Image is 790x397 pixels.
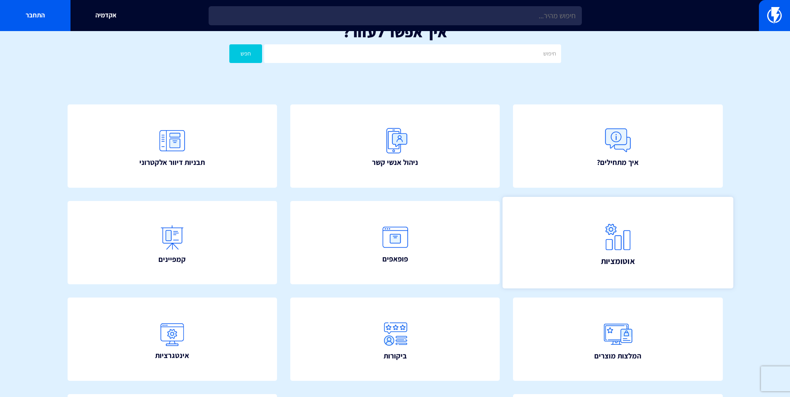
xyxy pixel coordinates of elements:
[384,351,407,361] span: ביקורות
[229,44,263,63] button: חפש
[158,254,186,265] span: קמפיינים
[290,201,500,284] a: פופאפים
[68,298,277,381] a: אינטגרציות
[594,351,641,361] span: המלצות מוצרים
[372,157,418,168] span: ניהול אנשי קשר
[503,197,733,289] a: אוטומציות
[290,298,500,381] a: ביקורות
[155,350,189,361] span: אינטגרציות
[513,298,723,381] a: המלצות מוצרים
[12,24,778,40] h1: איך אפשר לעזור?
[68,201,277,284] a: קמפיינים
[264,44,561,63] input: חיפוש
[209,6,582,25] input: חיפוש מהיר...
[597,157,639,168] span: איך מתחילים?
[513,104,723,188] a: איך מתחילים?
[382,254,408,264] span: פופאפים
[600,255,635,266] span: אוטומציות
[68,104,277,188] a: תבניות דיוור אלקטרוני
[139,157,205,168] span: תבניות דיוור אלקטרוני
[290,104,500,188] a: ניהול אנשי קשר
